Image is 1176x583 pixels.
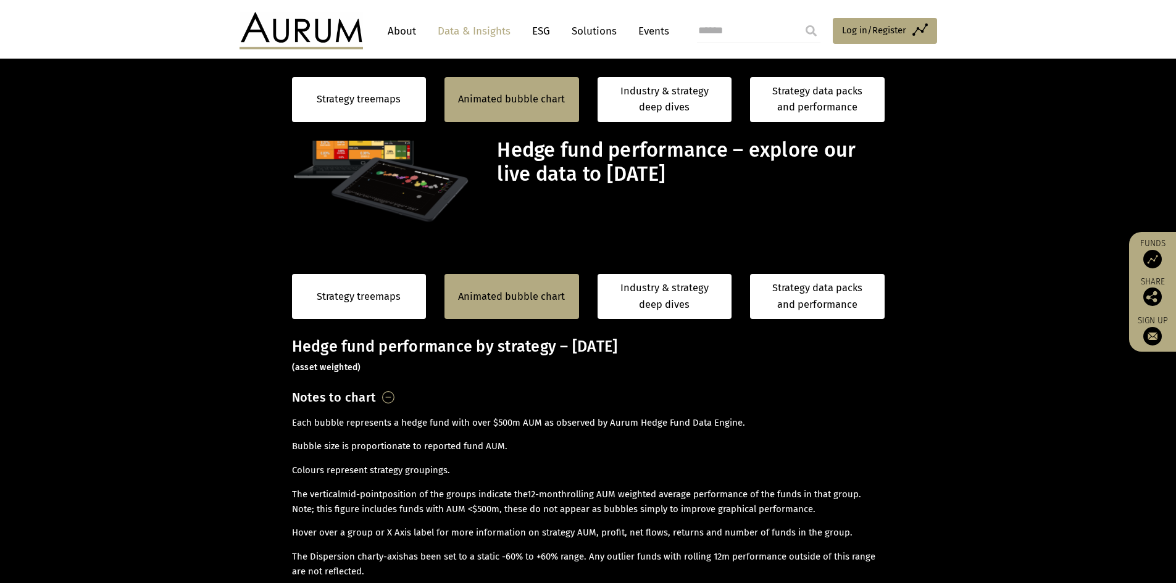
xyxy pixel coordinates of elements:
a: Strategy treemaps [317,91,401,107]
a: Animated bubble chart [458,289,565,305]
a: Strategy data packs and performance [750,77,885,122]
a: Sign up [1135,315,1170,345]
p: Hover over a group or X Axis label for more information on strategy AUM, profit, net flows, retur... [292,526,885,540]
input: Submit [799,19,824,43]
a: Events [632,20,669,43]
a: Strategy treemaps [317,289,401,305]
small: (asset weighted) [292,362,361,373]
a: ESG [526,20,556,43]
a: Funds [1135,238,1170,268]
a: Industry & strategy deep dives [598,77,732,122]
span: Log in/Register [842,23,906,38]
div: Each bubble represents a hedge fund with over $500m AUM as observed by Aurum Hedge Fund Data Engine. [292,416,885,579]
span: y-axis [379,551,403,562]
p: Bubble size is proportionate to reported fund AUM. [292,439,885,454]
p: The Dispersion chart has been set to a static -60% to +60% range. Any outlier funds with rolling ... [292,550,885,579]
a: Animated bubble chart [458,91,565,107]
p: Colours represent strategy groupings. [292,463,885,478]
h1: Hedge fund performance – explore our live data to [DATE] [497,138,881,186]
span: mid-point [340,489,382,500]
h3: Notes to chart [292,387,377,408]
p: The vertical position of the groups indicate the rolling AUM weighted average performance of the ... [292,487,885,517]
span: 12-month [527,489,567,500]
a: About [382,20,422,43]
a: Strategy data packs and performance [750,274,885,319]
a: Data & Insights [432,20,517,43]
a: Industry & strategy deep dives [598,274,732,319]
a: Solutions [565,20,623,43]
img: Aurum [240,12,363,49]
div: Share [1135,278,1170,306]
img: Share this post [1143,287,1162,306]
h3: Hedge fund performance by strategy – [DATE] [292,337,885,374]
img: Access Funds [1143,250,1162,268]
a: Log in/Register [833,18,937,44]
img: Sign up to our newsletter [1143,327,1162,345]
